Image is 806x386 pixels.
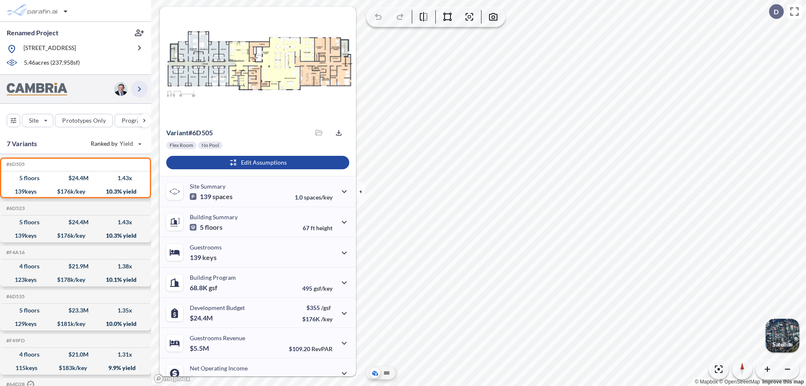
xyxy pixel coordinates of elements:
[241,158,287,167] p: Edit Assumptions
[115,114,160,127] button: Program
[695,379,718,385] a: Mapbox
[382,368,392,378] button: Site Plan
[190,253,217,262] p: 139
[22,114,53,127] button: Site
[202,253,217,262] span: keys
[84,137,147,150] button: Ranked by Yield
[190,304,245,311] p: Development Budget
[314,375,332,383] span: margin
[772,341,793,348] p: Satellite
[370,368,380,378] button: Aerial View
[120,139,133,148] span: Yield
[190,284,217,292] p: 68.8K
[295,194,332,201] p: 1.0
[302,304,332,311] p: $355
[5,161,25,167] h5: Click to copy the code
[209,284,217,292] span: gsf
[321,304,331,311] span: /gsf
[766,319,799,352] button: Switcher ImageSatellite
[7,139,37,149] p: 7 Variants
[762,379,804,385] a: Improve this map
[122,116,145,125] p: Program
[114,82,128,96] img: user logo
[5,338,25,344] h5: Click to copy the code
[766,319,799,352] img: Switcher Image
[7,28,58,37] p: Renamed Project
[166,156,349,169] button: Edit Assumptions
[304,194,332,201] span: spaces/key
[190,334,245,341] p: Guestrooms Revenue
[303,224,332,231] p: 67
[774,8,779,16] p: D
[311,345,332,352] span: RevPAR
[190,365,248,372] p: Net Operating Income
[190,344,210,352] p: $5.5M
[302,285,332,292] p: 495
[289,345,332,352] p: $109.20
[29,116,39,125] p: Site
[5,249,25,255] h5: Click to copy the code
[7,83,67,96] img: BrandImage
[5,294,25,299] h5: Click to copy the code
[314,285,332,292] span: gsf/key
[321,315,332,323] span: /key
[302,315,332,323] p: $176K
[719,379,760,385] a: OpenStreetMap
[154,374,191,383] a: Mapbox homepage
[311,224,315,231] span: ft
[201,142,219,149] p: No Pool
[190,192,233,201] p: 139
[190,223,222,231] p: 5
[170,142,193,149] p: Flex Room
[190,244,222,251] p: Guestrooms
[62,116,106,125] p: Prototypes Only
[5,205,25,211] h5: Click to copy the code
[55,114,113,127] button: Prototypes Only
[297,375,332,383] p: 45.0%
[190,274,236,281] p: Building Program
[205,223,222,231] span: floors
[190,374,210,383] p: $2.5M
[190,213,238,221] p: Building Summary
[316,224,332,231] span: height
[24,44,76,54] p: [STREET_ADDRESS]
[166,129,188,137] span: Variant
[166,129,213,137] p: # 6d505
[24,58,80,68] p: 5.46 acres ( 237,958 sf)
[190,314,214,322] p: $24.4M
[212,192,233,201] span: spaces
[190,183,225,190] p: Site Summary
